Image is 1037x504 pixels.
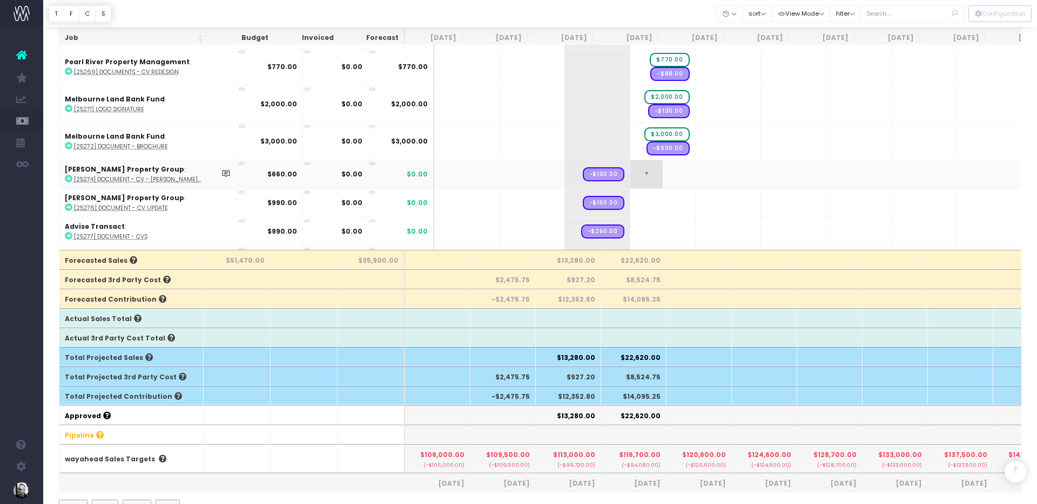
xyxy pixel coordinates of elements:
[260,99,297,108] strong: $2,000.00
[486,450,530,460] span: $109,500.00
[666,28,732,49] th: Oct 25: activate to sort column ascending
[607,479,661,488] span: [DATE]
[601,250,666,269] th: $22,620.00
[79,5,96,22] button: C
[682,450,726,460] span: $120,600.00
[601,405,666,425] th: $22,620.00
[601,366,666,386] th: $8,524.75
[968,5,1032,22] button: Configuration
[470,386,536,405] th: -$2,475.75
[868,479,922,488] span: [DATE]
[860,5,964,22] input: Search...
[536,269,601,289] th: $927.20
[341,99,362,108] strong: $0.00
[59,188,238,217] td: :
[813,450,857,460] span: $128,700.00
[65,222,125,231] strong: Advise Transact
[341,62,362,71] strong: $0.00
[59,308,204,328] th: Actual Sales Total
[803,479,857,488] span: [DATE]
[59,246,238,274] td: :
[968,5,1032,22] div: Vertical button group
[65,132,165,141] strong: Melbourne Land Bank Fund
[748,450,791,460] span: $124,600.00
[59,386,204,405] th: Total Projected Contribution
[476,479,530,488] span: [DATE]
[470,28,536,49] th: Jul 25: activate to sort column ascending
[59,347,204,366] th: Total Projected Sales
[803,460,857,469] small: (-$128,700.00)
[470,269,536,289] th: $2,475.75
[391,99,428,109] span: $2,000.00
[672,460,726,469] small: (-$120,600.00)
[267,62,297,71] strong: $770.00
[398,62,428,72] span: $770.00
[391,137,428,146] span: $3,000.00
[737,479,791,488] span: [DATE]
[14,482,30,499] img: images/default_profile_image.png
[830,5,861,22] button: filter
[74,175,201,183] abbr: [25274] Document - CV - Mark Wizel
[59,289,204,308] th: Forecasted Contribution
[59,217,238,246] td: :
[647,141,690,155] span: Streamtime Draft Expense: Design – Tinstar
[59,122,238,160] td: :
[933,460,987,469] small: (-$137,500.00)
[536,386,601,405] th: $12,352.80
[650,53,689,67] span: wayahead Sales Forecast Item
[49,5,111,22] div: Vertical button group
[928,28,993,49] th: Feb 26: activate to sort column ascending
[65,94,165,104] strong: Melbourne Land Bank Fund
[868,460,922,469] small: (-$133,000.00)
[743,5,772,22] button: sort
[601,289,666,308] th: $14,095.25
[644,90,689,104] span: wayahead Sales Forecast Item
[341,169,362,179] strong: $0.00
[581,224,624,239] span: Streamtime Draft Expense: Design – Laura Bellina
[470,289,536,308] th: -$2,475.75
[95,5,111,22] button: S
[339,28,405,49] th: Forecast
[583,167,624,181] span: Streamtime Draft Expense: Design – Jessie Sattler
[630,160,663,188] span: +
[420,450,464,460] span: $106,000.00
[341,198,362,207] strong: $0.00
[338,250,405,269] th: $35,900.00
[267,198,297,207] strong: $990.00
[407,198,428,208] span: $0.00
[553,450,595,460] span: $113,000.00
[583,196,624,210] span: Streamtime Draft Expense: Design – Tinstar
[933,479,987,488] span: [DATE]
[65,256,137,265] span: Forecasted Sales
[65,57,190,66] strong: Pearl River Property Management
[64,5,79,22] button: F
[732,28,797,49] th: Nov 25: activate to sort column ascending
[607,460,661,469] small: (-$94,080.00)
[59,405,204,425] th: Approved
[536,289,601,308] th: $12,352.80
[59,28,208,49] th: Job: activate to sort column ascending
[74,142,168,151] abbr: [25272] Document - Brochure
[601,347,666,366] th: $22,620.00
[49,5,64,22] button: T
[65,193,184,202] strong: [PERSON_NAME] Property Group
[601,269,666,289] th: $8,524.75
[407,227,428,236] span: $0.00
[274,28,339,49] th: Invoiced
[267,169,297,179] strong: $660.00
[536,250,601,269] th: $13,280.00
[204,250,271,269] th: $51,470.00
[74,233,147,241] abbr: [25277] Document - CVs
[619,450,661,460] span: $116,700.00
[878,450,922,460] span: $133,000.00
[405,28,470,49] th: Jun 25: activate to sort column ascending
[410,460,464,469] small: (-$106,000.00)
[59,269,204,289] th: Forecasted 3rd Party Cost
[65,165,184,174] strong: [PERSON_NAME] Property Group
[410,479,464,488] span: [DATE]
[944,450,987,460] span: $137,500.00
[737,460,791,469] small: (-$124,600.00)
[672,479,726,488] span: [DATE]
[74,68,179,76] abbr: [25269] Documents - CV Redesign
[536,347,601,366] th: $13,280.00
